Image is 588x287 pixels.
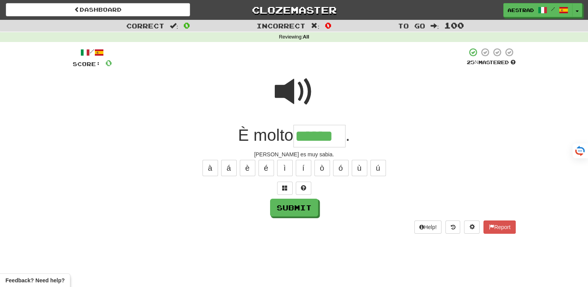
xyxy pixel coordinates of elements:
button: ú [370,160,386,176]
button: è [240,160,255,176]
a: Dashboard [6,3,190,16]
button: Help! [414,220,442,234]
button: ì [277,160,293,176]
button: à [202,160,218,176]
button: í [296,160,311,176]
span: To go [398,22,425,30]
button: Single letter hint - you only get 1 per sentence and score half the points! alt+h [296,182,311,195]
button: ó [333,160,349,176]
button: Switch sentence to multiple choice alt+p [277,182,293,195]
a: AEstrad / [503,3,572,17]
a: Clozemaster [202,3,386,17]
button: Report [483,220,515,234]
span: : [431,23,439,29]
span: : [170,23,178,29]
span: Open feedback widget [5,276,65,284]
span: : [311,23,319,29]
button: á [221,160,237,176]
span: Score: [73,61,101,67]
strong: All [303,34,309,40]
div: [PERSON_NAME] es muy sabia. [73,150,516,158]
span: Incorrect [256,22,305,30]
button: Round history (alt+y) [445,220,460,234]
span: 0 [105,58,112,68]
button: Submit [270,199,318,217]
span: 0 [325,21,332,30]
span: . [345,126,350,144]
button: é [258,160,274,176]
span: AEstrad [508,7,534,14]
button: ù [352,160,367,176]
button: ò [314,160,330,176]
span: / [551,6,555,12]
span: 100 [444,21,464,30]
span: Correct [126,22,164,30]
span: 25 % [467,59,478,65]
span: È molto [238,126,293,144]
div: Mastered [467,59,516,66]
span: 0 [183,21,190,30]
div: / [73,47,112,57]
